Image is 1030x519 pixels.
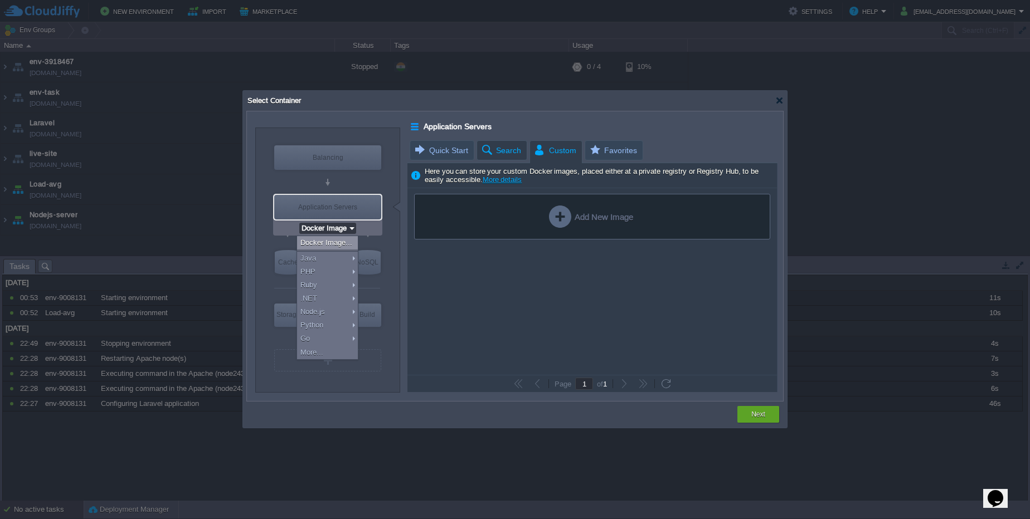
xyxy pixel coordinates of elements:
[297,346,358,359] div: More...
[274,303,302,326] div: Storage
[297,236,358,249] div: Docker Image...
[297,319,358,332] div: Python
[589,141,637,160] span: Favorites
[297,305,358,319] div: Node.js
[297,278,358,292] div: Ruby
[551,380,575,388] div: Page
[274,145,381,170] div: Balancing
[274,349,381,371] div: Create New Layer
[411,119,420,134] div: Application Servers
[353,303,381,326] div: Build
[246,96,301,105] span: Select Container
[483,175,522,184] a: More details
[751,409,765,420] button: Next
[297,252,358,265] div: Java
[407,163,777,188] div: Here you can store your custom Docker images, placed either at a private registry or Registry Hub...
[297,265,358,278] div: PHP
[297,292,358,305] div: .NET
[275,250,302,275] div: Cache
[480,141,521,160] span: Search
[983,474,1019,508] iframe: chat widget
[533,141,576,160] span: Custom
[297,332,358,345] div: Go
[274,145,381,170] div: Load Balancer
[603,380,607,388] span: 1
[354,250,381,275] div: NoSQL
[549,205,633,228] div: Add New Image
[274,195,381,219] div: Application Servers
[593,379,611,388] div: of
[414,141,468,160] span: Quick Start
[274,303,302,327] div: Storage Containers
[353,303,381,327] div: Build Node
[354,250,381,275] div: NoSQL Databases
